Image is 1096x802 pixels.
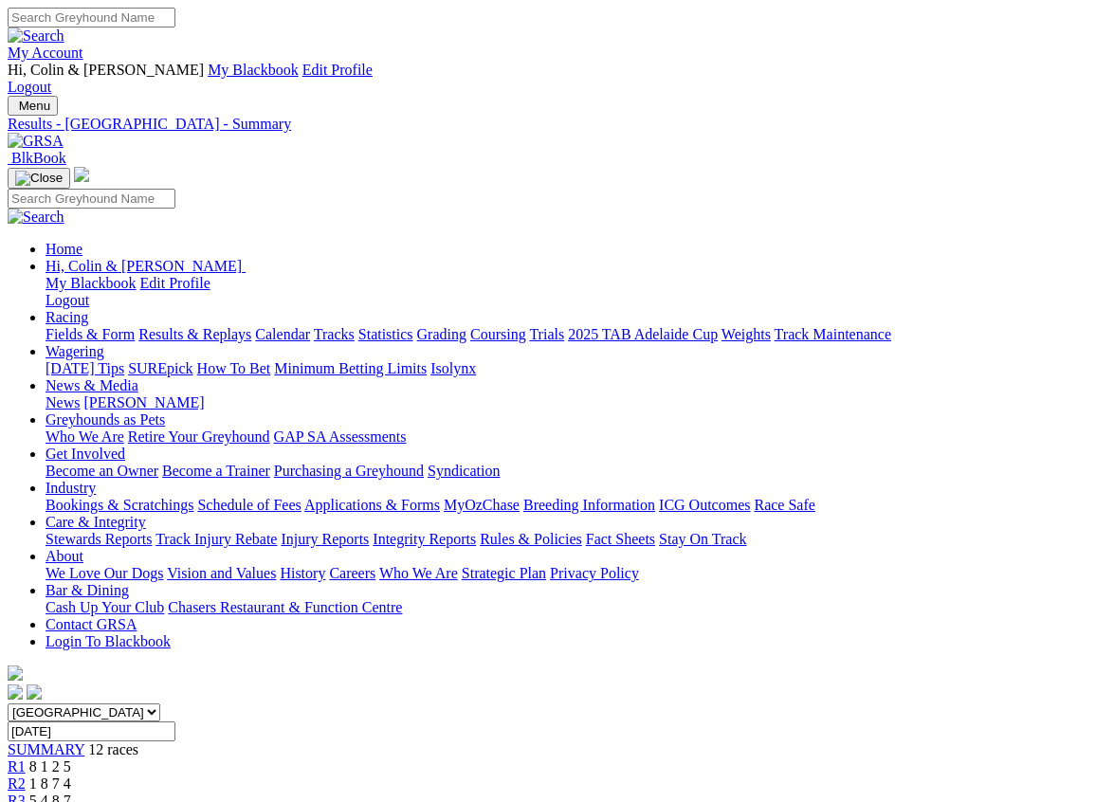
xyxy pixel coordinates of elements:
[529,326,564,342] a: Trials
[46,275,1088,309] div: Hi, Colin & [PERSON_NAME]
[167,565,276,581] a: Vision and Values
[586,531,655,547] a: Fact Sheets
[480,531,582,547] a: Rules & Policies
[46,377,138,393] a: News & Media
[128,428,270,445] a: Retire Your Greyhound
[379,565,458,581] a: Who We Are
[659,497,750,513] a: ICG Outcomes
[470,326,526,342] a: Coursing
[46,599,164,615] a: Cash Up Your Club
[162,463,270,479] a: Become a Trainer
[46,326,135,342] a: Fields & Form
[46,428,1088,446] div: Greyhounds as Pets
[46,241,82,257] a: Home
[274,428,407,445] a: GAP SA Assessments
[8,758,26,775] a: R1
[46,599,1088,616] div: Bar & Dining
[46,582,129,598] a: Bar & Dining
[46,343,104,359] a: Wagering
[8,96,58,116] button: Toggle navigation
[46,309,88,325] a: Racing
[46,275,137,291] a: My Blackbook
[29,775,71,792] span: 1 8 7 4
[8,45,83,61] a: My Account
[568,326,718,342] a: 2025 TAB Adelaide Cup
[46,411,165,428] a: Greyhounds as Pets
[208,62,299,78] a: My Blackbook
[8,133,64,150] img: GRSA
[46,565,163,581] a: We Love Our Dogs
[88,741,138,757] span: 12 races
[197,360,271,376] a: How To Bet
[46,428,124,445] a: Who We Are
[417,326,466,342] a: Grading
[168,599,402,615] a: Chasers Restaurant & Function Centre
[358,326,413,342] a: Statistics
[775,326,891,342] a: Track Maintenance
[46,463,158,479] a: Become an Owner
[138,326,251,342] a: Results & Replays
[19,99,50,113] span: Menu
[255,326,310,342] a: Calendar
[8,189,175,209] input: Search
[155,531,277,547] a: Track Injury Rebate
[523,497,655,513] a: Breeding Information
[46,565,1088,582] div: About
[29,758,71,775] span: 8 1 2 5
[46,531,152,547] a: Stewards Reports
[46,360,124,376] a: [DATE] Tips
[8,79,51,95] a: Logout
[46,480,96,496] a: Industry
[280,565,325,581] a: History
[11,150,66,166] span: BlkBook
[659,531,746,547] a: Stay On Track
[27,684,42,700] img: twitter.svg
[8,209,64,226] img: Search
[46,633,171,649] a: Login To Blackbook
[8,684,23,700] img: facebook.svg
[46,463,1088,480] div: Get Involved
[550,565,639,581] a: Privacy Policy
[8,741,84,757] a: SUMMARY
[197,497,301,513] a: Schedule of Fees
[444,497,520,513] a: MyOzChase
[46,497,193,513] a: Bookings & Scratchings
[8,62,204,78] span: Hi, Colin & [PERSON_NAME]
[430,360,476,376] a: Isolynx
[46,258,246,274] a: Hi, Colin & [PERSON_NAME]
[8,116,1088,133] a: Results - [GEOGRAPHIC_DATA] - Summary
[46,616,137,632] a: Contact GRSA
[46,360,1088,377] div: Wagering
[46,292,89,308] a: Logout
[274,463,424,479] a: Purchasing a Greyhound
[274,360,427,376] a: Minimum Betting Limits
[15,171,63,186] img: Close
[8,168,70,189] button: Toggle navigation
[8,150,66,166] a: BlkBook
[46,548,83,564] a: About
[46,258,242,274] span: Hi, Colin & [PERSON_NAME]
[140,275,210,291] a: Edit Profile
[46,446,125,462] a: Get Involved
[8,8,175,27] input: Search
[8,775,26,792] a: R2
[46,394,80,410] a: News
[329,565,375,581] a: Careers
[8,27,64,45] img: Search
[46,514,146,530] a: Care & Integrity
[754,497,814,513] a: Race Safe
[281,531,369,547] a: Injury Reports
[46,326,1088,343] div: Racing
[8,721,175,741] input: Select date
[302,62,373,78] a: Edit Profile
[722,326,771,342] a: Weights
[314,326,355,342] a: Tracks
[462,565,546,581] a: Strategic Plan
[128,360,192,376] a: SUREpick
[74,167,89,182] img: logo-grsa-white.png
[46,497,1088,514] div: Industry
